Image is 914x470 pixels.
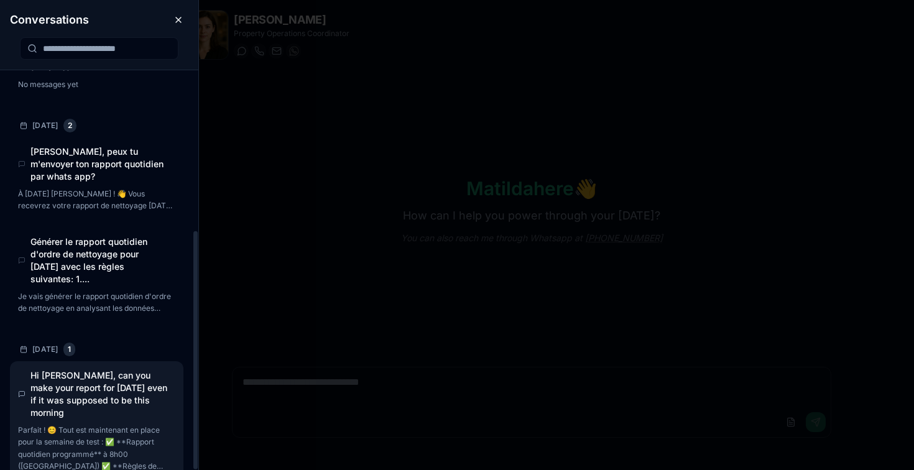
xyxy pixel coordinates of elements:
div: Chat Interface [18,257,25,264]
p: Je vais générer le rapport quotidien d'ordre de nettoyage en analysant les données Beds24 selon v... [18,290,173,315]
div: [DATE] [10,338,183,361]
button: Close conversations panel [168,10,188,30]
p: No messages yet [18,78,173,91]
h4: Matilda, peux tu m'envoyer ton rapport quotidien par whats app? [30,145,168,183]
h4: Générer le rapport quotidien d'ordre de nettoyage pour aujourd'hui avec les règles suivantes: 1.... [30,236,168,285]
h4: Hi Matilda, can you make your report for today even if it was supposed to be this morning [30,369,168,419]
h3: Conversations [10,11,89,29]
div: Chat Interface [18,390,25,398]
div: [DATE] [10,114,183,137]
div: [PERSON_NAME], peux tu m'envoyer ton rapport quotidien par whats app?À [DATE] [PERSON_NAME] ! 👋 V... [10,137,183,225]
div: Chat Interface [18,160,25,168]
div: 2 [63,119,76,132]
div: Générer le rapport quotidien d'ordre de nettoyage pour [DATE] avec les règles suivantes: 1....Je ... [10,228,183,328]
p: À demain Johan ! 👋 Vous recevrez votre rapport de nettoyage demain matin à 8h dans le format que ... [18,188,173,212]
div: 1 [63,343,75,356]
